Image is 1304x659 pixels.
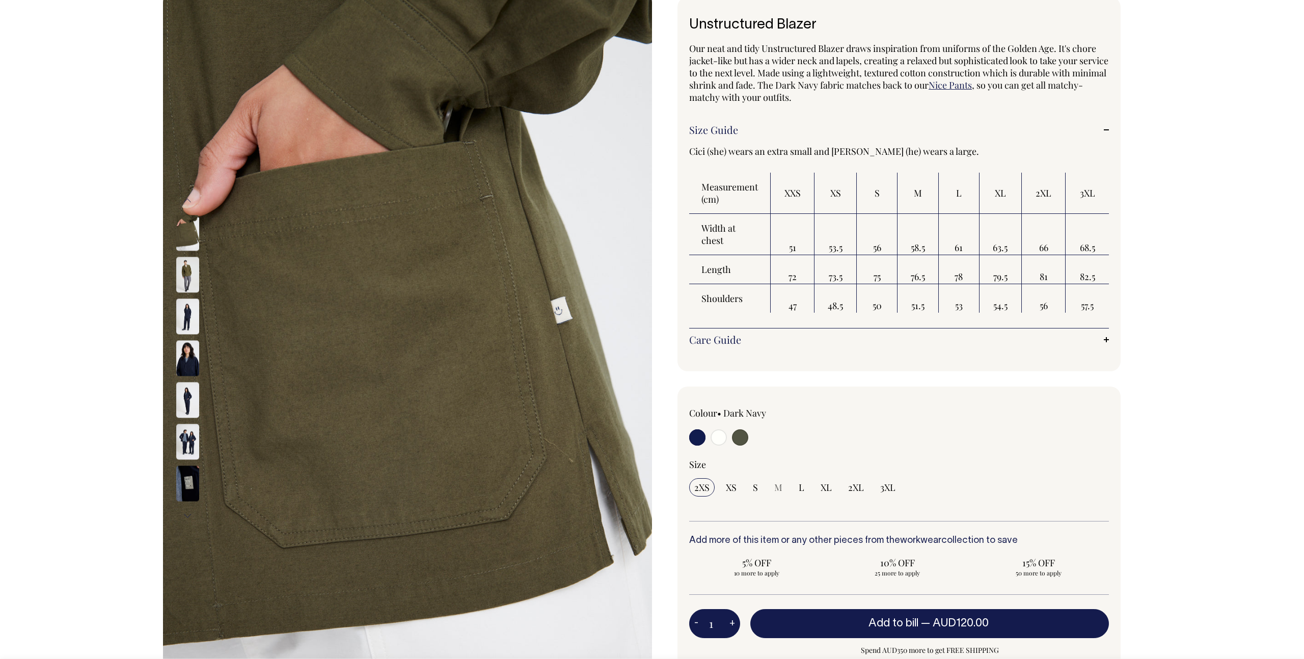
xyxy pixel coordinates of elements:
input: XL [816,478,837,497]
td: 50 [857,284,897,313]
th: 2XL [1022,173,1066,214]
a: Nice Pants [929,79,972,91]
input: L [794,478,809,497]
th: Shoulders [689,284,771,313]
td: 63.5 [980,214,1022,255]
th: M [898,173,939,214]
th: L [939,173,980,214]
td: 56 [857,214,897,255]
th: XXS [771,173,814,214]
img: dark-navy [176,424,199,459]
span: S [753,481,758,493]
span: 50 more to apply [976,569,1101,577]
button: - [689,614,703,634]
td: 47 [771,284,814,313]
span: Our neat and tidy Unstructured Blazer draws inspiration from uniforms of the Golden Age. It's cho... [689,42,1108,91]
input: S [748,478,763,497]
td: 72 [771,255,814,284]
td: 79.5 [980,255,1022,284]
th: S [857,173,897,214]
td: 76.5 [898,255,939,284]
span: 10% OFF [835,557,960,569]
input: 3XL [875,478,901,497]
span: 25 more to apply [835,569,960,577]
td: 68.5 [1066,214,1109,255]
td: 48.5 [814,284,857,313]
span: AUD120.00 [933,618,989,628]
span: 3XL [880,481,895,493]
span: Add to bill [868,618,918,628]
td: 82.5 [1066,255,1109,284]
td: 53 [939,284,980,313]
td: 54.5 [980,284,1022,313]
span: • [717,407,721,419]
span: XL [821,481,832,493]
td: 51 [771,214,814,255]
div: Size [689,458,1109,471]
img: olive [176,257,199,292]
span: 2XL [848,481,864,493]
td: 51.5 [898,284,939,313]
button: + [724,614,740,634]
th: Width at chest [689,214,771,255]
td: 81 [1022,255,1066,284]
td: 78 [939,255,980,284]
span: 2XS [694,481,710,493]
span: — [921,618,991,628]
td: 73.5 [814,255,857,284]
img: olive [176,215,199,251]
td: 66 [1022,214,1066,255]
input: XS [721,478,742,497]
span: XS [726,481,737,493]
h1: Unstructured Blazer [689,17,1109,33]
td: 56 [1022,284,1066,313]
h6: Add more of this item or any other pieces from the collection to save [689,536,1109,546]
input: 5% OFF 10 more to apply [689,554,824,580]
input: 15% OFF 50 more to apply [971,554,1106,580]
button: Previous [180,189,195,212]
span: L [799,481,804,493]
a: workwear [900,536,941,545]
button: Next [180,504,195,527]
th: XS [814,173,857,214]
input: 10% OFF 25 more to apply [830,554,965,580]
input: M [769,478,787,497]
img: dark-navy [176,340,199,376]
span: 10 more to apply [694,569,819,577]
span: 5% OFF [694,557,819,569]
span: 15% OFF [976,557,1101,569]
img: dark-navy [176,298,199,334]
th: Length [689,255,771,284]
span: , so you can get all matchy-matchy with your outfits. [689,79,1083,103]
a: Care Guide [689,334,1109,346]
span: Spend AUD350 more to get FREE SHIPPING [750,644,1109,656]
span: Cici (she) wears an extra small and [PERSON_NAME] (he) wears a large. [689,145,979,157]
img: dark-navy [176,465,199,501]
th: 3XL [1066,173,1109,214]
img: dark-navy [176,382,199,418]
label: Dark Navy [723,407,766,419]
input: 2XS [689,478,715,497]
td: 61 [939,214,980,255]
td: 53.5 [814,214,857,255]
th: Measurement (cm) [689,173,771,214]
td: 75 [857,255,897,284]
td: 58.5 [898,214,939,255]
button: Add to bill —AUD120.00 [750,609,1109,638]
input: 2XL [843,478,869,497]
div: Colour [689,407,857,419]
th: XL [980,173,1022,214]
a: Size Guide [689,124,1109,136]
span: M [774,481,782,493]
td: 57.5 [1066,284,1109,313]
